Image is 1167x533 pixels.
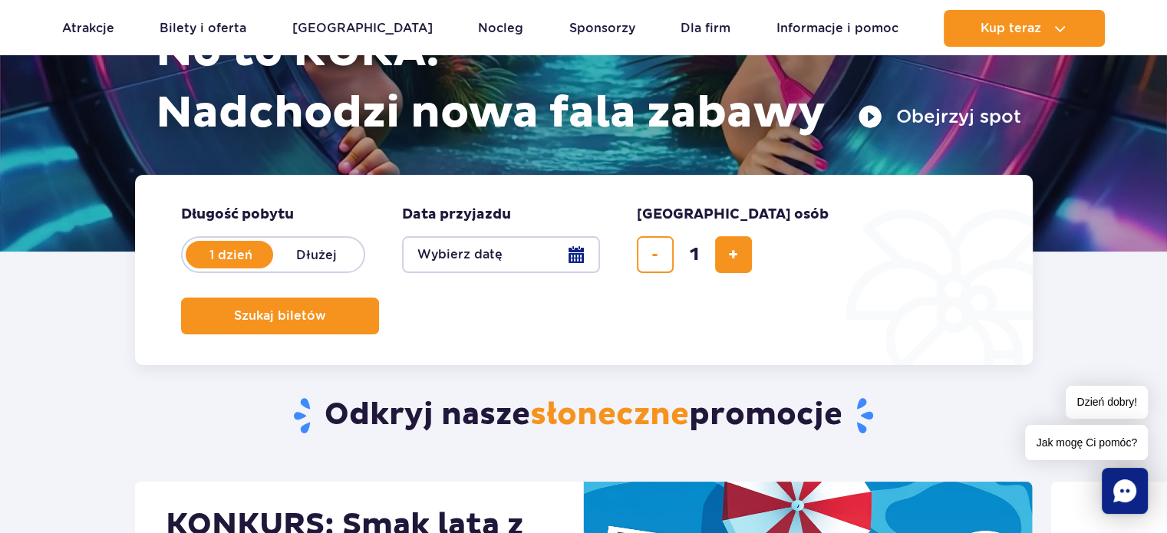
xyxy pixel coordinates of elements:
[637,236,674,273] button: usuń bilet
[715,236,752,273] button: dodaj bilet
[234,309,326,323] span: Szukaj biletów
[402,236,600,273] button: Wybierz datę
[569,10,635,47] a: Sponsorzy
[62,10,114,47] a: Atrakcje
[530,396,689,434] span: słoneczne
[273,239,361,271] label: Dłużej
[944,10,1105,47] button: Kup teraz
[858,104,1021,129] button: Obejrzyj spot
[187,239,275,271] label: 1 dzień
[676,236,713,273] input: liczba biletów
[181,298,379,334] button: Szukaj biletów
[134,396,1033,436] h2: Odkryj nasze promocje
[637,206,829,224] span: [GEOGRAPHIC_DATA] osób
[776,10,898,47] a: Informacje i pomoc
[160,10,246,47] a: Bilety i oferta
[981,21,1041,35] span: Kup teraz
[681,10,730,47] a: Dla firm
[292,10,433,47] a: [GEOGRAPHIC_DATA]
[1102,468,1148,514] div: Chat
[478,10,523,47] a: Nocleg
[1066,386,1148,419] span: Dzień dobry!
[156,21,1021,144] h1: No to RURA! Nadchodzi nowa fala zabawy
[402,206,511,224] span: Data przyjazdu
[135,175,1033,365] form: Planowanie wizyty w Park of Poland
[181,206,294,224] span: Długość pobytu
[1025,425,1148,460] span: Jak mogę Ci pomóc?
